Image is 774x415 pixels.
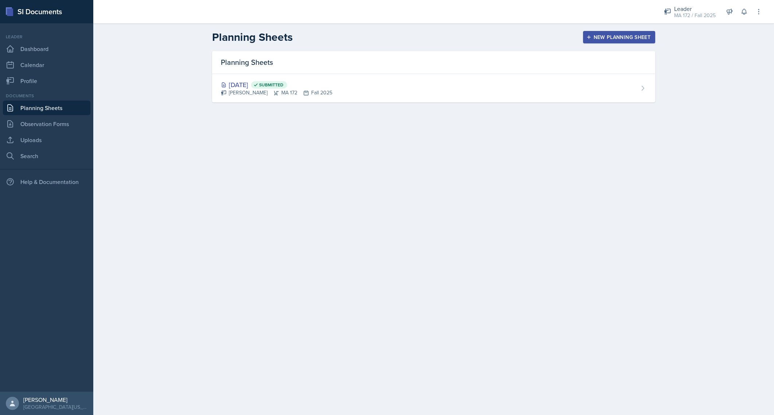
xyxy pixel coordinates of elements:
div: Documents [3,93,90,99]
button: New Planning Sheet [583,31,655,43]
a: Search [3,149,90,163]
a: [DATE] Submitted [PERSON_NAME]MA 172Fall 2025 [212,74,655,102]
a: Observation Forms [3,117,90,131]
div: [PERSON_NAME] MA 172 Fall 2025 [221,89,332,97]
div: Leader [3,34,90,40]
a: Dashboard [3,42,90,56]
div: Leader [674,4,716,13]
a: Uploads [3,133,90,147]
div: Planning Sheets [212,51,655,74]
div: [DATE] [221,80,332,90]
a: Planning Sheets [3,101,90,115]
h2: Planning Sheets [212,31,293,44]
a: Profile [3,74,90,88]
div: New Planning Sheet [588,34,650,40]
div: [PERSON_NAME] [23,396,87,403]
div: [GEOGRAPHIC_DATA][US_STATE] in [GEOGRAPHIC_DATA] [23,403,87,411]
span: Submitted [259,82,284,88]
a: Calendar [3,58,90,72]
div: MA 172 / Fall 2025 [674,12,716,19]
div: Help & Documentation [3,175,90,189]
